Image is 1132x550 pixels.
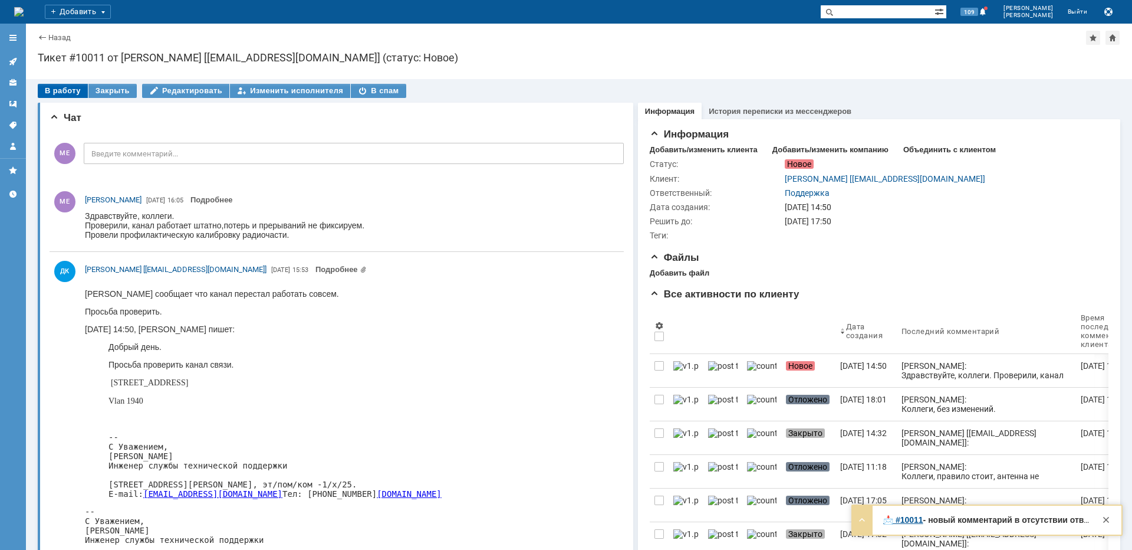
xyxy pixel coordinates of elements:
[960,8,978,16] span: 109
[708,462,738,472] img: post ticket.png
[781,421,835,454] a: Закрыто
[709,107,851,116] a: История переписки из мессенджеров
[2,63,80,72] span: [STREET_ADDRESS]
[1081,361,1127,371] div: [DATE] 15:53
[1081,395,1127,404] div: [DATE] 13:00
[146,197,165,204] span: [DATE]
[786,428,825,438] span: Закрыто
[35,174,174,184] a: [EMAIL_ADDRESS][DOMAIN_NAME]
[703,421,742,454] a: post ticket.png
[785,174,985,184] a: [PERSON_NAME] [[EMAIL_ADDRESS][DOMAIN_NAME]]
[840,361,887,371] div: [DATE] 14:50
[85,194,141,206] a: [PERSON_NAME]
[840,462,887,472] div: [DATE] 11:18
[24,152,357,218] pre: -- С Уважением, [PERSON_NAME] Инженер службы технической поддержки [STREET_ADDRESS][PERSON_NAME],...
[268,283,333,292] a: [DOMAIN_NAME]
[855,513,869,527] div: Развернуть
[85,264,266,276] a: [PERSON_NAME] [[EMAIL_ADDRESS][DOMAIN_NAME]]
[673,361,699,371] img: v1.png
[1105,31,1120,45] div: Сделать домашней страницей
[54,143,75,164] span: МЕ
[708,496,738,505] img: post ticket.png
[901,327,999,336] div: Последний комментарий
[772,145,889,155] div: Добавить/изменить компанию
[781,489,835,522] a: Отложено
[669,421,703,454] a: v1.png
[785,159,814,169] span: Новое
[835,354,897,387] a: [DATE] 14:50
[1003,12,1054,19] span: [PERSON_NAME]
[897,489,1076,522] a: [PERSON_NAME]: Здравствуйте. Наблюдается деградация РРЛ из-за сильного ливня в районе. Работоспос...
[35,283,174,292] a: [EMAIL_ADDRESS][DOMAIN_NAME]
[26,97,103,106] span: [STREET_ADDRESS]
[650,188,782,198] div: Ответственный:
[669,388,703,421] a: v1.png
[650,145,758,155] div: Добавить/изменить клиента
[742,421,781,454] a: counter.png
[708,395,738,404] img: post ticket.png
[1003,5,1054,12] span: [PERSON_NAME]
[292,208,357,218] a: [DOMAIN_NAME]
[781,455,835,488] a: Отложено
[650,289,799,300] span: Все активности по клиенту
[835,489,897,522] a: [DATE] 17:05
[742,354,781,387] a: counter.png
[673,496,699,505] img: v1.png
[650,202,782,212] div: Дата создания:
[901,361,1071,408] div: [PERSON_NAME]: Здравствуйте, коллеги. Проверили, канал работает штатно,потерь и прерываний не фик...
[24,61,357,71] p: Добрый день.
[703,489,742,522] a: post ticket.png
[1099,513,1113,527] div: Закрыть
[835,388,897,421] a: [DATE] 18:01
[897,354,1076,387] a: [PERSON_NAME]: Здравствуйте, коллеги. Проверили, канал работает штатно,потерь и прерываний не фик...
[85,195,141,204] span: [PERSON_NAME]
[934,5,946,17] span: Расширенный поиск
[673,428,699,438] img: v1.png
[673,529,699,539] img: v1.png
[50,112,81,123] span: Чат
[268,174,333,184] a: [DOMAIN_NAME]
[897,421,1076,454] a: [PERSON_NAME] [[EMAIL_ADDRESS][DOMAIN_NAME]]: Спасибо. Наблюдаем. [DATE] 14:53, Technical Support...
[897,455,1076,488] a: [PERSON_NAME]: Коллеги, правило стоит, антенна не выходила на связь с [DATE]
[650,159,782,169] div: Статус:
[650,217,782,226] div: Решить до:
[38,52,1120,64] div: Тикет #10011 от [PERSON_NAME] [[EMAIL_ADDRESS][DOMAIN_NAME]] (статус: Новое)
[1086,31,1100,45] div: Добавить в избранное
[786,496,830,505] span: Отложено
[708,361,738,371] img: post ticket.png
[650,252,699,263] span: Файлы
[781,388,835,421] a: Отложено
[883,515,923,525] a: 📩 #10011
[747,496,776,505] img: counter.png
[703,455,742,488] a: post ticket.png
[4,116,22,135] a: Теги
[840,496,887,505] div: [DATE] 17:05
[1081,428,1127,438] div: [DATE] 14:54
[742,388,781,421] a: counter.png
[669,489,703,522] a: v1.png
[315,265,367,274] a: Прикреплены файлы: UEtm3kL4fDd0ns7Y.png
[14,7,24,17] img: logo
[840,395,887,404] div: [DATE] 18:01
[897,388,1076,421] a: [PERSON_NAME]: Коллеги, без изменений.
[48,33,71,42] a: Назад
[654,321,664,330] span: Настройки
[4,52,22,71] a: Активности
[669,455,703,488] a: v1.png
[708,529,738,539] img: post ticket.png
[24,116,58,125] span: Vlan 1940
[167,197,183,204] span: 16:05
[747,462,776,472] img: counter.png
[14,7,24,17] a: Перейти на домашнюю страницу
[840,428,887,438] div: [DATE] 14:32
[786,462,830,472] span: Отложено
[24,79,357,89] p: Просьба проверить канал связи.
[1081,462,1127,472] div: [DATE] 12:50
[4,73,22,92] a: Клиенты
[747,428,776,438] img: counter.png
[85,265,266,274] span: [PERSON_NAME] [[EMAIL_ADDRESS][DOMAIN_NAME]]
[747,529,776,539] img: counter.png
[673,462,699,472] img: v1.png
[190,195,233,204] a: Подробнее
